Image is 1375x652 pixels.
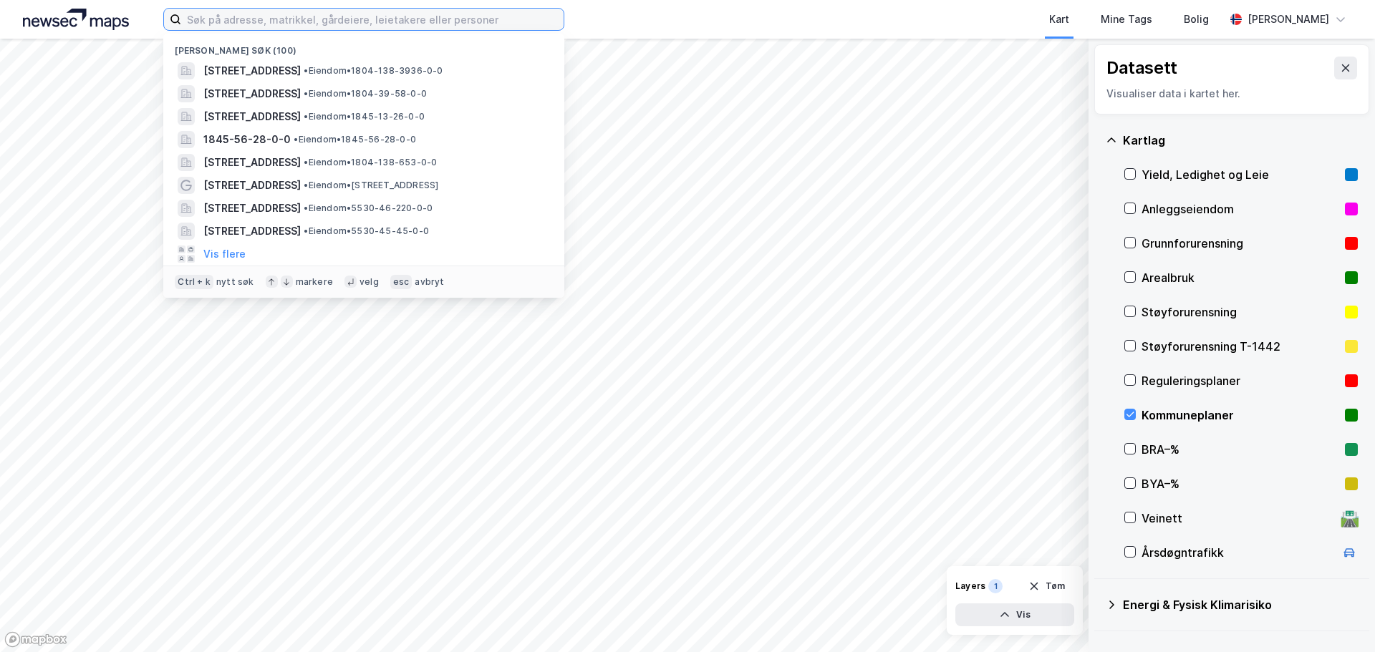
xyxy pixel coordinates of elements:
span: Eiendom • 1845-56-28-0-0 [294,134,416,145]
div: Ctrl + k [175,275,213,289]
div: Energi & Fysisk Klimarisiko [1123,596,1358,613]
div: Støyforurensning T-1442 [1142,338,1339,355]
span: Eiendom • 1804-138-653-0-0 [304,157,437,168]
span: 1845-56-28-0-0 [203,131,291,148]
span: [STREET_ADDRESS] [203,62,301,79]
a: Mapbox homepage [4,631,67,648]
button: Tøm [1019,575,1074,598]
div: Kartlag [1123,132,1358,149]
span: • [304,157,308,167]
span: [STREET_ADDRESS] [203,223,301,240]
span: [STREET_ADDRESS] [203,85,301,102]
div: [PERSON_NAME] [1248,11,1329,28]
div: nytt søk [216,276,254,288]
div: BRA–% [1142,441,1339,458]
div: Anleggseiendom [1142,200,1339,218]
div: [PERSON_NAME] søk (100) [163,34,564,59]
span: • [304,88,308,99]
input: Søk på adresse, matrikkel, gårdeiere, leietakere eller personer [181,9,564,30]
div: Kommuneplaner [1142,407,1339,424]
span: • [304,180,308,190]
span: • [304,225,308,236]
div: Arealbruk [1142,269,1339,286]
span: • [304,203,308,213]
div: Visualiser data i kartet her. [1106,85,1357,102]
div: Støyforurensning [1142,303,1339,321]
span: • [304,65,308,76]
div: Veinett [1142,510,1335,527]
span: [STREET_ADDRESS] [203,177,301,194]
div: avbryt [415,276,444,288]
div: Reguleringsplaner [1142,372,1339,389]
div: Datasett [1106,57,1177,79]
div: markere [296,276,333,288]
span: Eiendom • 1804-39-58-0-0 [304,88,427,99]
div: velg [360,276,379,288]
button: Vis [955,603,1074,626]
span: [STREET_ADDRESS] [203,108,301,125]
div: BYA–% [1142,475,1339,492]
iframe: Chat Widget [1303,583,1375,652]
span: • [294,134,298,145]
div: Layers [955,580,985,592]
div: 1 [988,579,1003,593]
div: 🛣️ [1340,509,1359,527]
div: Årsdøgntrafikk [1142,544,1335,561]
span: [STREET_ADDRESS] [203,154,301,171]
span: • [304,111,308,122]
span: Eiendom • [STREET_ADDRESS] [304,180,438,191]
div: Kart [1049,11,1069,28]
span: [STREET_ADDRESS] [203,200,301,217]
div: Bolig [1184,11,1209,28]
div: Yield, Ledighet og Leie [1142,166,1339,183]
span: Eiendom • 5530-46-220-0-0 [304,203,433,214]
span: Eiendom • 5530-45-45-0-0 [304,225,429,237]
img: logo.a4113a55bc3d86da70a041830d287a7e.svg [23,9,129,30]
button: Vis flere [203,245,246,263]
span: Eiendom • 1804-138-3936-0-0 [304,65,443,77]
div: Kontrollprogram for chat [1303,583,1375,652]
span: Eiendom • 1845-13-26-0-0 [304,111,425,122]
div: Mine Tags [1101,11,1152,28]
div: esc [390,275,412,289]
div: Grunnforurensning [1142,235,1339,252]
